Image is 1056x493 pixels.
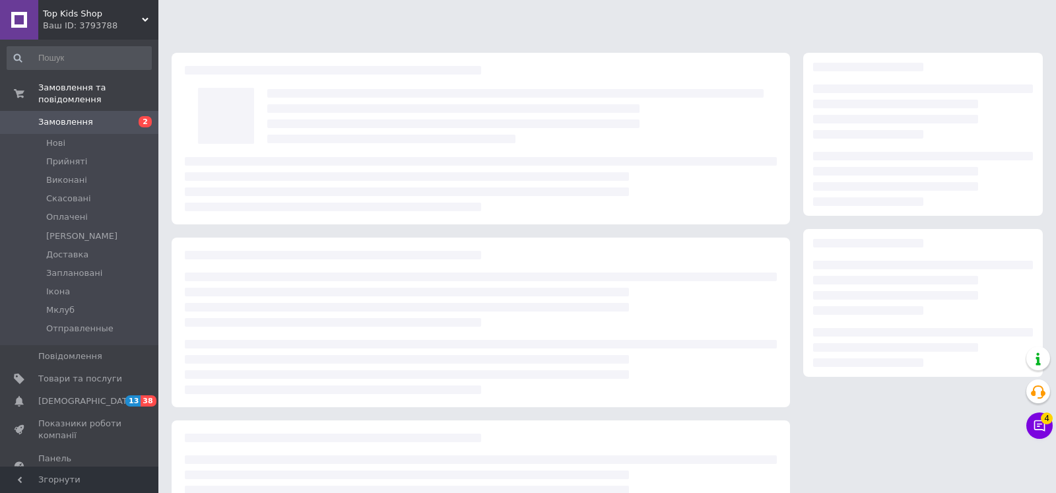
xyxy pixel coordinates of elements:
[46,304,75,316] span: Мклуб
[38,350,102,362] span: Повідомлення
[38,116,93,128] span: Замовлення
[46,323,114,335] span: Отправленные
[38,82,158,106] span: Замовлення та повідомлення
[46,193,91,205] span: Скасовані
[46,137,65,149] span: Нові
[46,230,117,242] span: [PERSON_NAME]
[46,174,87,186] span: Виконані
[46,249,88,261] span: Доставка
[43,8,142,20] span: Top Kids Shop
[139,116,152,127] span: 2
[125,395,141,407] span: 13
[38,453,122,477] span: Панель управління
[46,286,70,298] span: Ікона
[7,46,152,70] input: Пошук
[46,211,88,223] span: Оплачені
[38,395,136,407] span: [DEMOGRAPHIC_DATA]
[38,373,122,385] span: Товари та послуги
[46,267,102,279] span: Заплановані
[1041,411,1053,423] span: 4
[43,20,158,32] div: Ваш ID: 3793788
[141,395,156,407] span: 38
[46,156,87,168] span: Прийняті
[38,418,122,442] span: Показники роботи компанії
[1026,412,1053,439] button: Чат з покупцем4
